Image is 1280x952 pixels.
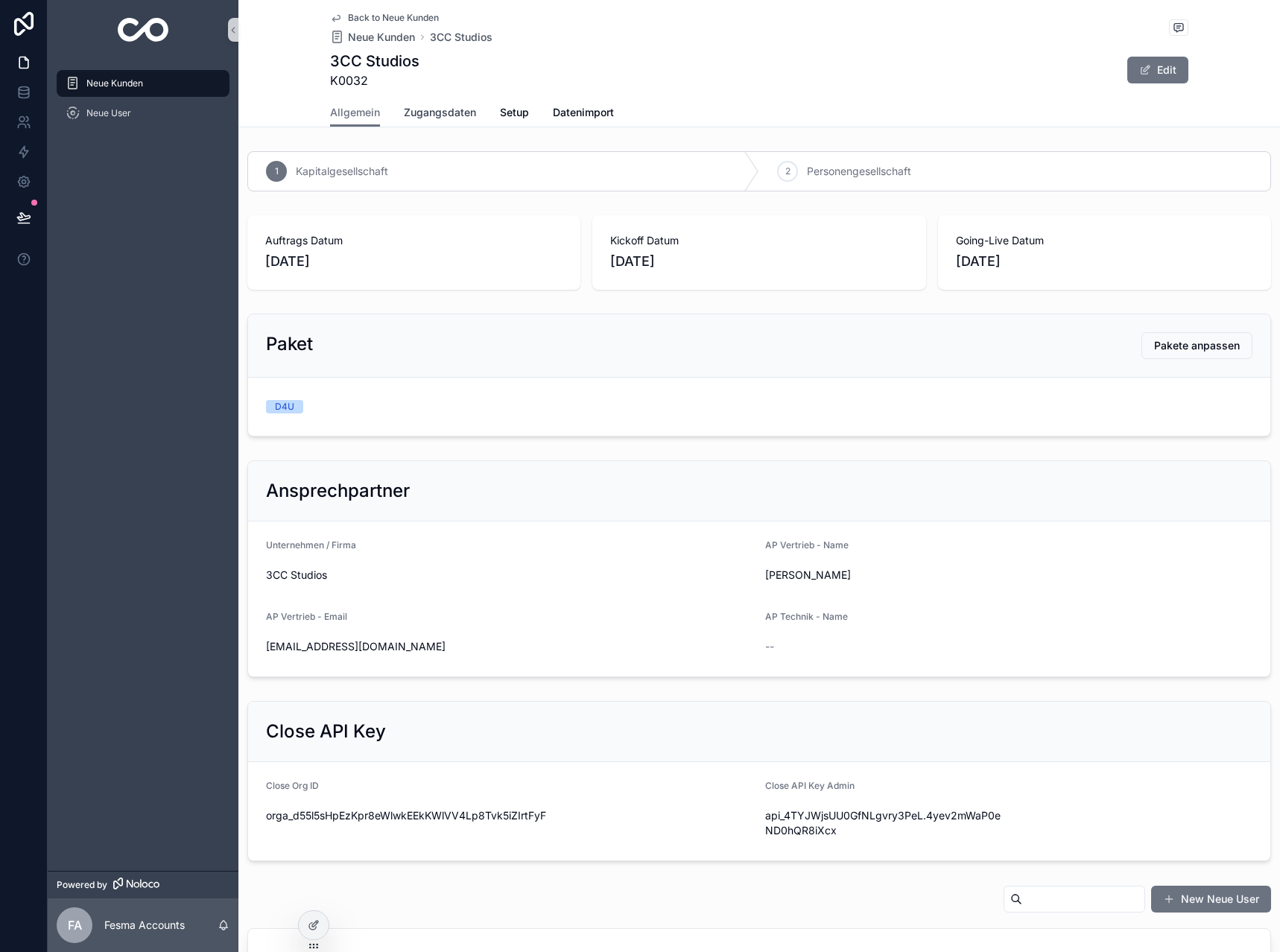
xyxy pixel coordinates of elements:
[266,479,410,503] h2: Ansprechpartner
[1141,332,1252,359] button: Pakete anpassen
[500,99,529,129] a: Setup
[86,77,143,89] span: Neue Kunden
[553,99,614,129] a: Datenimport
[275,165,279,177] span: 1
[48,60,238,146] div: scrollable content
[1151,886,1271,913] button: New Neue User
[765,539,849,550] span: AP Vertrieb - Name
[1127,57,1188,83] button: Edit
[956,251,1253,272] span: [DATE]
[500,105,529,120] span: Setup
[266,539,356,550] span: Unternehmen / Firma
[266,332,313,356] h2: Paket
[330,72,419,89] span: K0032
[404,105,476,120] span: Zugangsdaten
[330,99,380,127] a: Allgemein
[104,918,185,933] p: Fesma Accounts
[57,879,107,891] span: Powered by
[266,639,753,654] span: [EMAIL_ADDRESS][DOMAIN_NAME]
[330,51,419,72] h1: 3CC Studios
[330,105,380,120] span: Allgemein
[610,233,907,248] span: Kickoff Datum
[610,251,907,272] span: [DATE]
[765,639,774,654] span: --
[57,70,229,97] a: Neue Kunden
[296,164,388,179] span: Kapitalgesellschaft
[330,30,415,45] a: Neue Kunden
[348,30,415,45] span: Neue Kunden
[807,164,911,179] span: Personengesellschaft
[265,251,563,272] span: [DATE]
[430,30,492,45] a: 3CC Studios
[330,12,439,24] a: Back to Neue Kunden
[348,12,439,24] span: Back to Neue Kunden
[68,916,82,934] span: FA
[553,105,614,120] span: Datenimport
[265,233,563,248] span: Auftrags Datum
[765,611,848,622] span: AP Technik - Name
[765,780,855,791] span: Close API Key Admin
[48,871,238,898] a: Powered by
[266,720,386,743] h2: Close API Key
[404,99,476,129] a: Zugangsdaten
[765,808,1003,838] span: api_4TYJWjsUU0GfNLgvry3PeL.4yev2mWaP0eND0hQR8iXcx
[86,107,131,119] span: Neue User
[1154,338,1240,353] span: Pakete anpassen
[266,611,347,622] span: AP Vertrieb - Email
[118,18,169,42] img: App logo
[785,165,791,177] span: 2
[275,400,294,413] div: D4U
[956,233,1253,248] span: Going-Live Datum
[765,568,1003,583] span: [PERSON_NAME]
[57,100,229,127] a: Neue User
[266,808,753,823] span: orga_d55l5sHpEzKpr8eWlwkEEkKWlVV4Lp8Tvk5iZIrtFyF
[266,780,319,791] span: Close Org ID
[266,568,753,583] span: 3CC Studios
